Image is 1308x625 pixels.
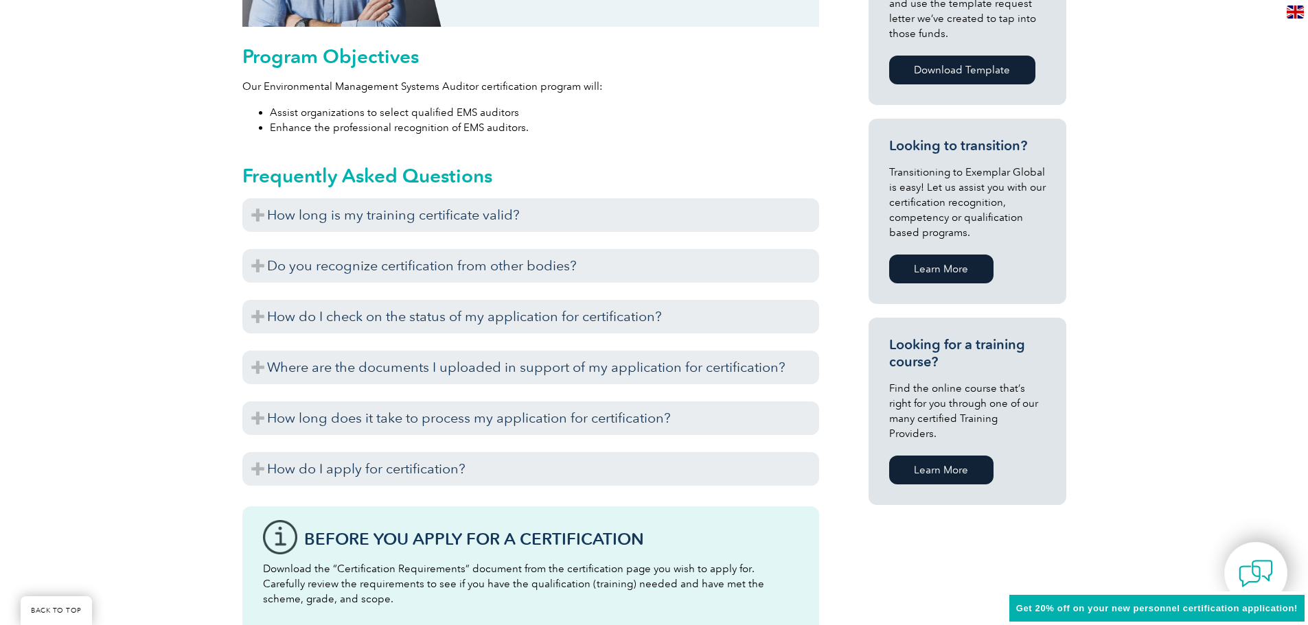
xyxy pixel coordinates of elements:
[242,249,819,283] h3: Do you recognize certification from other bodies?
[1287,5,1304,19] img: en
[889,381,1046,441] p: Find the online course that’s right for you through one of our many certified Training Providers.
[242,79,819,94] p: Our Environmental Management Systems Auditor certification program will:
[21,596,92,625] a: BACK TO TOP
[242,300,819,333] h3: How do I check on the status of my application for certification?
[889,137,1046,154] h3: Looking to transition?
[889,165,1046,240] p: Transitioning to Exemplar Global is easy! Let us assist you with our certification recognition, c...
[270,120,819,135] li: Enhance the professional recognition of EMS auditors.
[242,351,819,384] h3: Where are the documents I uploaded in support of my application for certification?
[270,105,819,120] li: Assist organizations to select qualified EMS auditors
[889,255,994,283] a: Learn More
[889,456,994,484] a: Learn More
[263,561,799,606] p: Download the “Certification Requirements” document from the certification page you wish to apply ...
[1239,556,1273,591] img: contact-chat.png
[242,165,819,187] h2: Frequently Asked Questions
[242,198,819,232] h3: How long is my training certificate valid?
[242,45,819,67] h2: Program Objectives
[1016,603,1298,613] span: Get 20% off on your new personnel certification application!
[889,56,1035,84] a: Download Template
[304,530,799,547] h3: Before You Apply For a Certification
[242,401,819,435] h3: How long does it take to process my application for certification?
[242,452,819,486] h3: How do I apply for certification?
[889,336,1046,370] h3: Looking for a training course?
